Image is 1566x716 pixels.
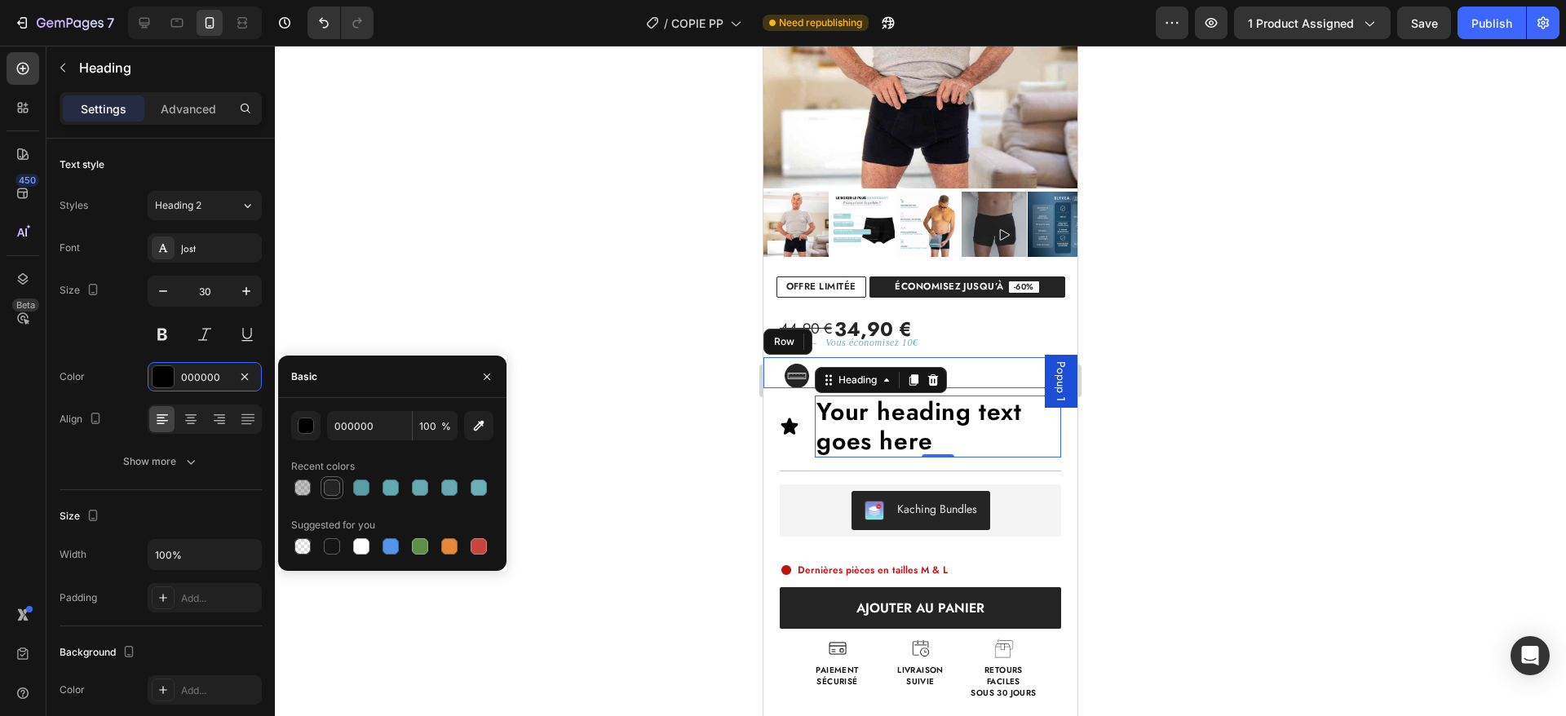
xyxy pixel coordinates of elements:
[60,642,139,664] div: Background
[291,518,375,533] div: Suggested for you
[664,15,668,32] span: /
[1234,7,1391,39] button: 1 product assigned
[291,369,317,384] div: Basic
[181,591,258,606] div: Add...
[60,198,88,213] div: Styles
[60,409,105,431] div: Align
[307,7,374,39] div: Undo/Redo
[60,157,104,172] div: Text style
[671,15,723,32] span: COPIE PP
[60,506,103,528] div: Size
[181,241,258,256] div: Jost
[60,447,262,476] button: Show more
[779,15,862,30] span: Need republishing
[1458,7,1526,39] button: Publish
[441,419,451,434] span: %
[12,298,39,312] div: Beta
[1248,15,1354,32] span: 1 product assigned
[60,590,97,605] div: Padding
[1471,15,1512,32] div: Publish
[291,459,355,474] div: Recent colors
[15,174,39,187] div: 450
[60,547,86,562] div: Width
[60,369,85,384] div: Color
[7,7,122,39] button: 7
[60,241,80,255] div: Font
[181,683,258,698] div: Add...
[1511,636,1550,675] div: Open Intercom Messenger
[161,100,216,117] p: Advanced
[60,280,103,302] div: Size
[1397,7,1451,39] button: Save
[60,683,85,697] div: Color
[148,191,262,220] button: Heading 2
[79,58,255,77] p: Heading
[763,46,1077,716] iframe: Design area
[181,370,228,385] div: 000000
[123,453,199,470] div: Show more
[155,198,201,213] span: Heading 2
[107,13,114,33] p: 7
[81,100,126,117] p: Settings
[1411,16,1438,30] span: Save
[148,540,261,569] input: Auto
[327,411,412,440] input: Eg: FFFFFF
